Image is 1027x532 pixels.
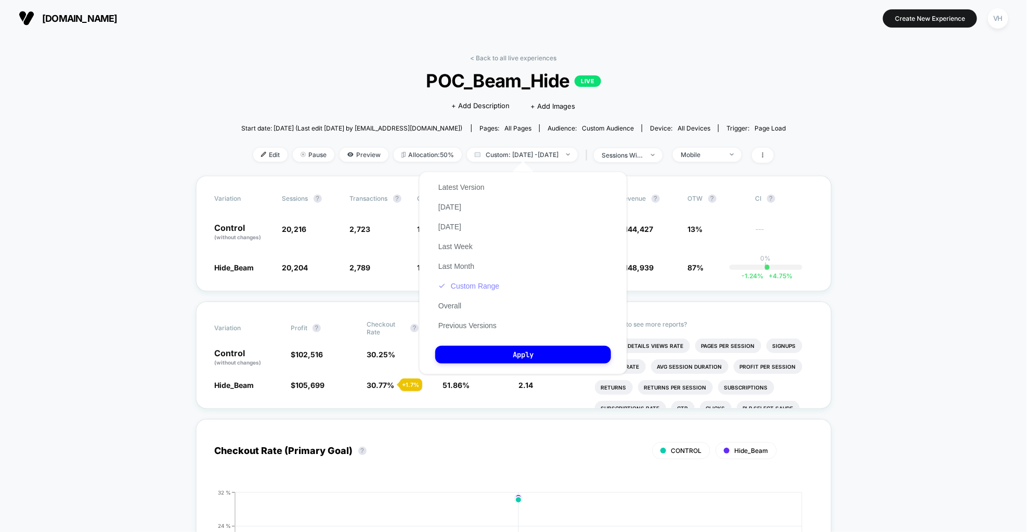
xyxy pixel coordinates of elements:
[261,152,266,157] img: edit
[688,263,704,272] span: 87%
[435,281,502,291] button: Custom Range
[985,8,1011,29] button: VH
[755,124,786,132] span: Page Load
[435,301,464,310] button: Overall
[756,226,813,241] span: ---
[367,381,394,390] span: 30.77 %
[291,324,307,332] span: Profit
[761,254,771,262] p: 0%
[625,225,654,233] span: 144,427
[253,148,288,162] span: Edit
[734,359,802,374] li: Profit Per Session
[215,349,280,367] p: Control
[688,225,703,233] span: 13%
[730,153,734,155] img: end
[215,381,254,390] span: Hide_Beam
[291,381,324,390] span: $
[769,272,773,280] span: +
[737,401,800,416] li: Plp Select Sahde
[268,70,759,92] span: POC_Beam_Hide
[519,381,534,390] span: 2.14
[340,148,388,162] span: Preview
[575,75,601,87] p: LIVE
[295,350,323,359] span: 102,516
[16,10,121,27] button: [DOMAIN_NAME]
[531,102,576,110] span: + Add Images
[718,380,774,395] li: Subscriptions
[602,151,643,159] div: sessions with impression
[726,124,786,132] div: Trigger:
[582,124,634,132] span: Custom Audience
[215,359,262,366] span: (without changes)
[767,194,775,203] button: ?
[313,324,321,332] button: ?
[218,489,231,496] tspan: 32 %
[566,153,570,155] img: end
[314,194,322,203] button: ?
[215,234,262,240] span: (without changes)
[215,320,272,336] span: Variation
[652,194,660,203] button: ?
[42,13,118,24] span: [DOMAIN_NAME]
[350,263,371,272] span: 2,789
[671,401,695,416] li: Ctr
[282,225,307,233] span: 20,216
[443,381,470,390] span: 51.86 %
[435,321,500,330] button: Previous Versions
[595,320,813,328] p: Would like to see more reports?
[756,194,813,203] span: CI
[215,224,272,241] p: Control
[988,8,1008,29] div: VH
[681,151,722,159] div: Mobile
[400,379,422,391] div: + 1.7 %
[435,183,488,192] button: Latest Version
[638,380,713,395] li: Returns Per Session
[350,194,388,202] span: Transactions
[742,272,763,280] span: -1.24 %
[595,380,633,395] li: Returns
[678,124,710,132] span: all devices
[435,346,611,364] button: Apply
[215,194,272,203] span: Variation
[282,194,308,202] span: Sessions
[435,262,477,271] button: Last Month
[471,54,557,62] a: < Back to all live experiences
[295,381,324,390] span: 105,699
[358,447,367,455] button: ?
[595,339,690,353] li: Product Details Views Rate
[765,262,767,270] p: |
[595,401,666,416] li: Subscriptions Rate
[467,148,578,162] span: Custom: [DATE] - [DATE]
[435,222,464,231] button: [DATE]
[241,124,462,132] span: Start date: [DATE] (Last edit [DATE] by [EMAIL_ADDRESS][DOMAIN_NAME])
[583,148,594,163] span: |
[350,225,371,233] span: 2,723
[282,263,308,272] span: 20,204
[475,152,480,157] img: calendar
[766,339,802,353] li: Signups
[735,447,769,455] span: Hide_Beam
[625,263,654,272] span: 148,939
[435,202,464,212] button: [DATE]
[394,148,462,162] span: Allocation: 50%
[708,194,717,203] button: ?
[548,124,634,132] div: Audience:
[620,225,654,233] span: $
[695,339,761,353] li: Pages Per Session
[452,101,510,111] span: + Add Description
[671,447,702,455] span: CONTROL
[218,523,231,529] tspan: 24 %
[367,320,405,336] span: Checkout Rate
[763,272,792,280] span: 4.75 %
[401,152,406,158] img: rebalance
[393,194,401,203] button: ?
[504,124,531,132] span: all pages
[883,9,977,28] button: Create New Experience
[435,242,476,251] button: Last Week
[688,194,745,203] span: OTW
[700,401,732,416] li: Clicks
[367,350,395,359] span: 30.25 %
[215,263,254,272] span: Hide_Beam
[651,359,729,374] li: Avg Session Duration
[479,124,531,132] div: Pages:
